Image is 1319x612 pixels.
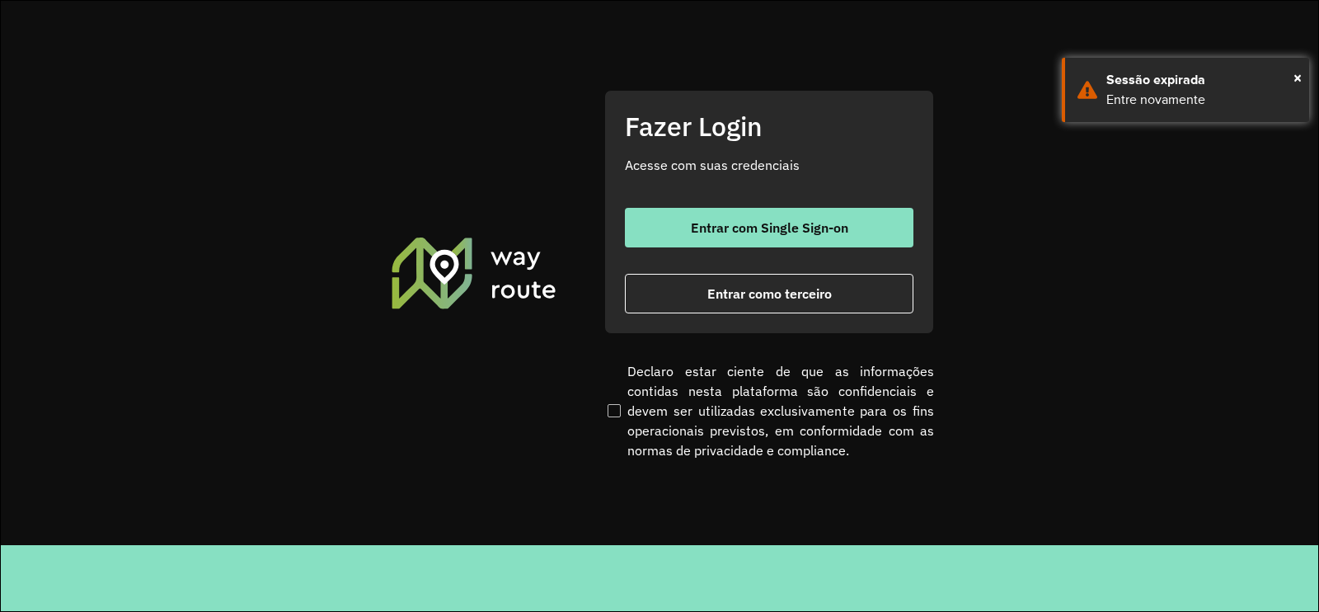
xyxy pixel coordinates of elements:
[625,155,913,175] p: Acesse com suas credenciais
[1293,65,1302,90] span: ×
[691,221,848,234] span: Entrar com Single Sign-on
[1106,90,1297,110] div: Entre novamente
[1293,65,1302,90] button: Close
[389,235,559,311] img: Roteirizador AmbevTech
[625,111,913,142] h2: Fazer Login
[625,274,913,313] button: button
[625,208,913,247] button: button
[1106,70,1297,90] div: Sessão expirada
[604,361,934,460] label: Declaro estar ciente de que as informações contidas nesta plataforma são confidenciais e devem se...
[707,287,832,300] span: Entrar como terceiro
